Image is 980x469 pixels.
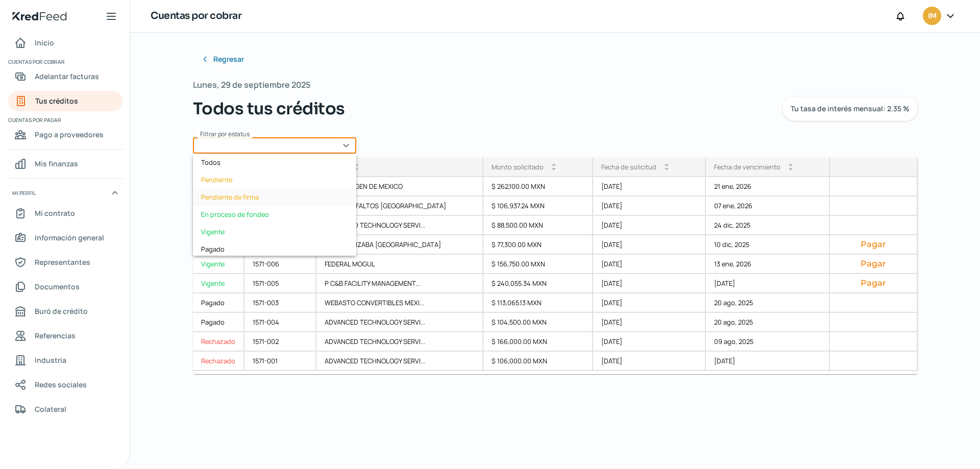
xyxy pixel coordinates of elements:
[35,157,78,170] span: Mis finanzas
[193,313,244,332] a: Pagado
[593,332,706,352] div: [DATE]
[706,274,830,293] div: [DATE]
[193,255,244,274] a: Vigente
[601,162,656,171] div: Fecha de solicitud
[35,231,104,244] span: Información general
[483,255,593,274] div: $ 156,750.00 MXN
[193,78,310,92] span: Lunes, 29 de septiembre 2025
[8,350,123,371] a: Industria
[483,313,593,332] div: $ 104,500.00 MXN
[316,177,483,196] div: VOLKSWAGEN DE MEXICO
[8,277,123,297] a: Documentos
[593,352,706,371] div: [DATE]
[706,332,830,352] div: 09 ago, 2025
[593,177,706,196] div: [DATE]
[35,329,76,342] span: Referencias
[593,235,706,255] div: [DATE]
[552,167,556,171] i: arrow_drop_down
[193,49,252,69] button: Regresar
[35,256,90,268] span: Representantes
[706,293,830,313] div: 20 ago, 2025
[316,274,483,293] div: P C&B FACILITY MANAGEMENT...
[193,96,345,121] span: Todos tus créditos
[35,305,88,317] span: Buró de crédito
[8,399,123,419] a: Colateral
[8,115,121,125] span: Cuentas por pagar
[193,352,244,371] a: Rechazado
[593,216,706,235] div: [DATE]
[593,255,706,274] div: [DATE]
[316,235,483,255] div: AKWEL ORIZABA [GEOGRAPHIC_DATA]
[483,352,593,371] div: $ 106,000.00 MXN
[8,375,123,395] a: Redes sociales
[35,280,80,293] span: Documentos
[8,252,123,273] a: Representantes
[354,167,358,171] i: arrow_drop_down
[593,293,706,313] div: [DATE]
[35,128,104,141] span: Pago a proveedores
[706,255,830,274] div: 13 ene, 2026
[200,130,250,138] span: Filtrar por estatus
[8,57,121,66] span: Cuentas por cobrar
[244,274,316,293] div: 1571-005
[8,91,123,111] a: Tus créditos
[193,206,356,223] div: En proceso de fondeo
[213,56,244,63] span: Regresar
[8,125,123,145] a: Pago a proveedores
[492,162,544,171] div: Monto solicitado
[193,240,356,258] div: Pagado
[193,332,244,352] a: Rechazado
[706,216,830,235] div: 24 dic, 2025
[483,177,593,196] div: $ 262,100.00 MXN
[838,239,908,250] button: Pagar
[244,332,316,352] div: 1571-002
[244,352,316,371] div: 1571-001
[483,196,593,216] div: $ 106,937.24 MXN
[35,403,66,415] span: Colateral
[483,216,593,235] div: $ 88,500.00 MXN
[193,154,356,171] div: Todos
[193,274,244,293] a: Vigente
[316,196,483,216] div: ERGON ASFALTOS [GEOGRAPHIC_DATA]
[35,378,87,391] span: Redes sociales
[193,171,356,188] div: Pendiente
[483,235,593,255] div: $ 77,300.00 MXN
[8,301,123,322] a: Buró de crédito
[8,228,123,248] a: Información general
[838,278,908,288] button: Pagar
[244,293,316,313] div: 1571-003
[706,177,830,196] div: 21 ene, 2026
[791,105,910,112] span: Tu tasa de interés mensual: 2.35 %
[8,203,123,224] a: Mi contrato
[316,216,483,235] div: ADVANCED TECHNOLOGY SERVI...
[193,293,244,313] a: Pagado
[193,188,356,206] div: Pendiente de firma
[35,94,78,107] span: Tus créditos
[244,255,316,274] div: 1571-006
[316,313,483,332] div: ADVANCED TECHNOLOGY SERVI...
[316,332,483,352] div: ADVANCED TECHNOLOGY SERVI...
[483,332,593,352] div: $ 166,000.00 MXN
[593,274,706,293] div: [DATE]
[928,10,936,22] span: IM
[35,207,75,219] span: Mi contrato
[706,235,830,255] div: 10 dic, 2025
[193,223,356,240] div: Vigente
[706,352,830,371] div: [DATE]
[35,70,99,83] span: Adelantar facturas
[316,352,483,371] div: ADVANCED TECHNOLOGY SERVI...
[35,354,66,366] span: Industria
[316,255,483,274] div: FEDERAL MOGUL
[151,9,241,23] h1: Cuentas por cobrar
[665,167,669,171] i: arrow_drop_down
[593,313,706,332] div: [DATE]
[838,259,908,269] button: Pagar
[12,188,36,198] span: Mi perfil
[706,313,830,332] div: 20 ago, 2025
[8,66,123,87] a: Adelantar facturas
